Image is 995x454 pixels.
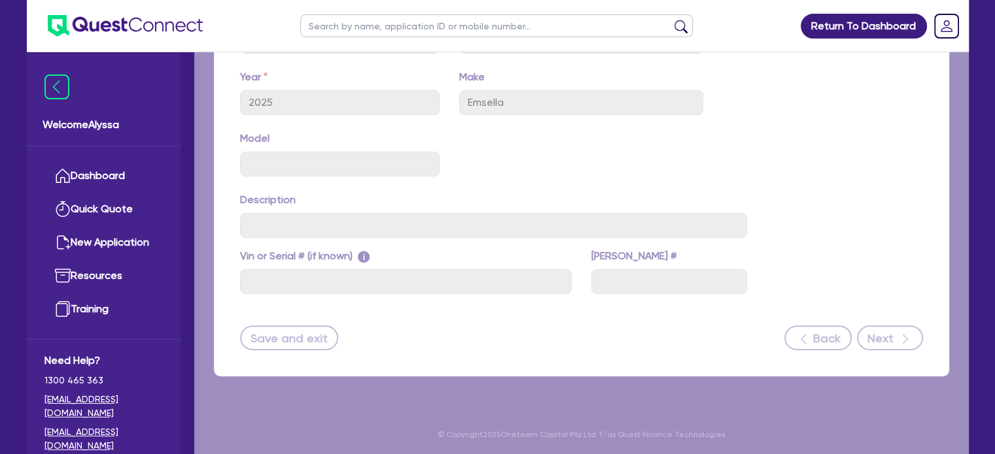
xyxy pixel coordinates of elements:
img: quest-connect-logo-blue [48,15,203,37]
span: 1300 465 363 [44,374,163,387]
img: quick-quote [55,201,71,217]
img: icon-menu-close [44,74,69,99]
a: Return To Dashboard [801,14,927,39]
a: New Application [44,226,163,259]
a: Training [44,293,163,326]
span: Need Help? [44,353,163,368]
a: Quick Quote [44,193,163,226]
a: Dropdown toggle [930,9,964,43]
img: resources [55,268,71,284]
a: [EMAIL_ADDRESS][DOMAIN_NAME] [44,393,163,420]
span: Welcome Alyssa [43,117,165,133]
a: Dashboard [44,159,163,193]
input: Search by name, application ID or mobile number... [300,14,693,37]
img: training [55,301,71,317]
a: Resources [44,259,163,293]
a: [EMAIL_ADDRESS][DOMAIN_NAME] [44,425,163,453]
img: new-application [55,235,71,250]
